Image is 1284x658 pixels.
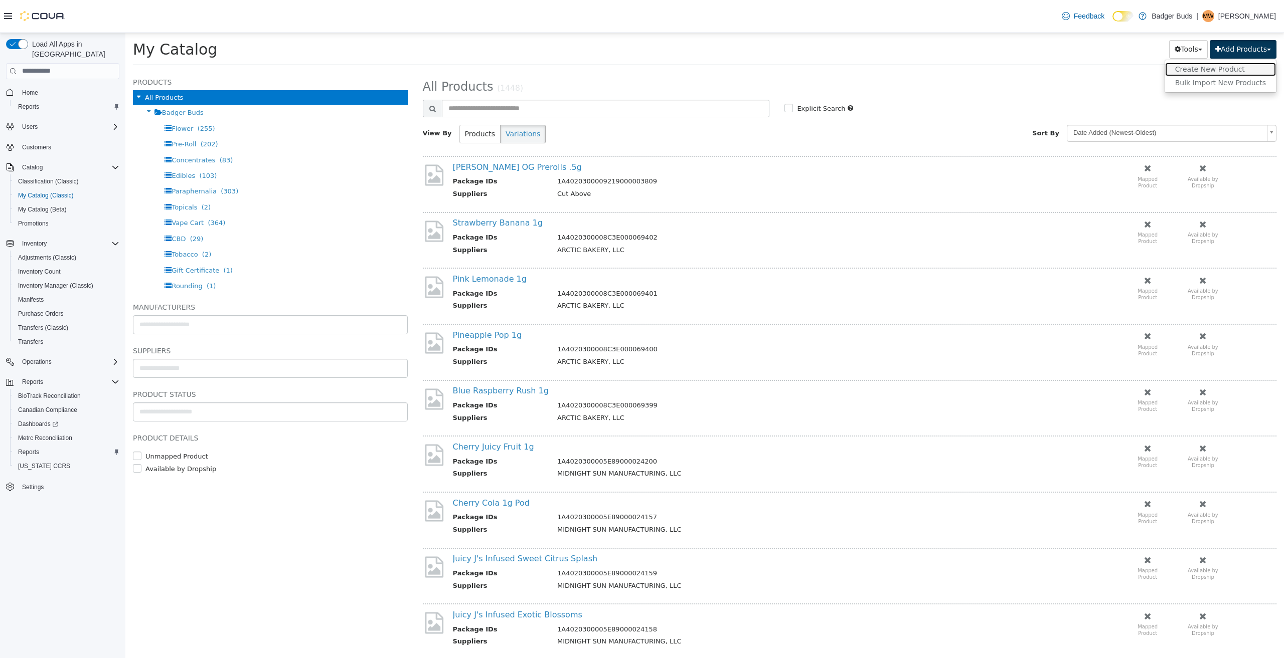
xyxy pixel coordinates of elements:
span: My Catalog (Beta) [14,203,119,215]
span: Users [18,121,119,133]
button: Products [334,92,375,110]
label: Available by Dropship [18,431,91,441]
button: Catalog [2,160,123,174]
td: MIDNIGHT SUN MANUFACTURING, LLC [424,435,910,448]
a: Feedback [1058,6,1108,26]
span: Purchase Orders [18,310,64,318]
button: Reports [2,375,123,389]
th: Suppliers [328,212,425,225]
small: Mapped Product [1012,535,1032,547]
th: Package IDs [328,591,425,604]
span: Feedback [1074,11,1104,21]
a: Inventory Count [14,266,65,278]
span: Home [22,89,38,97]
button: Reports [18,376,47,388]
img: missing-image.png [297,409,320,434]
span: Purchase Orders [14,308,119,320]
td: 1A4020300008C3E000069401 [424,256,910,268]
span: Catalog [18,161,119,173]
button: Customers [2,140,123,154]
th: Suppliers [328,324,425,336]
span: Users [22,123,38,131]
span: Metrc Reconciliation [14,432,119,444]
a: BioTrack Reconciliation [14,390,85,402]
span: (303) [95,154,113,162]
span: Reports [18,376,119,388]
small: Available by Dropship [1062,143,1093,155]
th: Suppliers [328,156,425,168]
h5: Product Details [8,399,282,411]
p: Badger Buds [1152,10,1192,22]
button: Canadian Compliance [10,403,123,417]
th: Package IDs [328,367,425,380]
button: Classification (Classic) [10,174,123,188]
span: Sort By [907,96,934,104]
span: Edibles [46,139,70,146]
small: Available by Dropship [1062,479,1093,491]
a: Date Added (Newest-Oldest) [941,92,1151,109]
span: CBD [46,202,60,209]
a: Promotions [14,217,53,230]
button: [US_STATE] CCRS [10,459,123,473]
button: Users [18,121,42,133]
td: 1A4020300005E89000024159 [424,535,910,548]
img: missing-image.png [297,186,320,210]
small: Mapped Product [1012,143,1032,155]
a: Dashboards [10,417,123,431]
a: Customers [18,141,55,153]
a: Classification (Classic) [14,175,83,187]
span: Classification (Classic) [14,175,119,187]
button: Operations [2,355,123,369]
button: Inventory [2,237,123,251]
button: Tools [1044,7,1082,26]
button: Inventory Count [10,265,123,279]
span: Flower [46,92,68,99]
span: Adjustments (Classic) [14,252,119,264]
small: Available by Dropship [1062,311,1093,323]
span: (29) [65,202,78,209]
th: Suppliers [328,435,425,448]
span: Canadian Compliance [14,404,119,416]
td: MIDNIGHT SUN MANUFACTURING, LLC [424,492,910,504]
label: Explicit Search [669,71,720,81]
button: Manifests [10,293,123,307]
span: Inventory Count [18,268,61,276]
span: Dashboards [18,420,58,428]
span: MW [1203,10,1213,22]
th: Package IDs [328,423,425,436]
th: Package IDs [328,199,425,212]
p: | [1196,10,1198,22]
a: Transfers (Classic) [14,322,72,334]
td: ARCTIC BAKERY, LLC [424,268,910,280]
span: My Catalog (Beta) [18,205,67,213]
img: Cova [20,11,65,21]
button: Adjustments (Classic) [10,251,123,265]
td: 1A4020300009219000003809 [424,143,910,156]
span: Home [18,86,119,99]
small: Available by Dropship [1062,535,1093,547]
img: missing-image.png [297,354,320,378]
a: Settings [18,481,48,493]
span: Operations [22,358,52,366]
a: Adjustments (Classic) [14,252,80,264]
span: Transfers [18,338,43,346]
span: Canadian Compliance [18,406,77,414]
small: Available by Dropship [1062,255,1093,267]
td: Cut Above [424,156,910,168]
td: ARCTIC BAKERY, LLC [424,212,910,225]
span: (255) [72,92,90,99]
p: [PERSON_NAME] [1218,10,1276,22]
span: Catalog [22,163,43,171]
span: Manifests [14,294,119,306]
a: Cherry Cola 1g Pod [328,465,404,475]
span: (202) [75,107,93,115]
th: Suppliers [328,268,425,280]
button: Home [2,85,123,100]
small: Available by Dropship [1062,423,1093,435]
td: 1A4020300008C3E000069399 [424,367,910,380]
img: missing-image.png [297,298,320,322]
span: Customers [22,143,51,151]
td: 1A4020300008C3E000069400 [424,311,910,324]
button: Inventory Manager (Classic) [10,279,123,293]
div: Michelle Westlake [1202,10,1214,22]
